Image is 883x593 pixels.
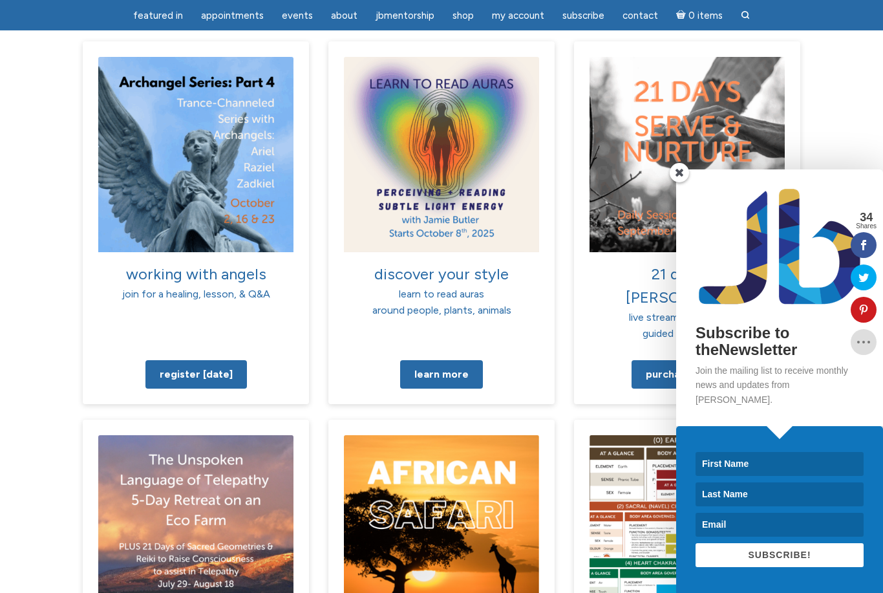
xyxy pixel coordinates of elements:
[368,3,442,28] a: JBMentorship
[688,11,723,21] span: 0 items
[399,288,484,300] span: learn to read auras
[696,482,864,506] input: Last Name
[615,3,666,28] a: Contact
[696,543,864,567] button: SUBSCRIBE!
[372,304,511,316] span: around people, plants, animals
[125,3,191,28] a: featured in
[274,3,321,28] a: Events
[484,3,552,28] a: My Account
[145,360,247,389] a: Register [DATE]
[696,452,864,476] input: First Name
[676,10,688,21] i: Cart
[696,325,864,359] h2: Subscribe to theNewsletter
[122,288,270,300] span: join for a healing, lesson, & Q&A
[696,513,864,537] input: Email
[562,10,604,21] span: Subscribe
[323,3,365,28] a: About
[282,10,313,21] span: Events
[193,3,271,28] a: Appointments
[376,10,434,21] span: JBMentorship
[331,10,357,21] span: About
[748,550,811,560] span: SUBSCRIBE!
[445,3,482,28] a: Shop
[492,10,544,21] span: My Account
[668,2,730,28] a: Cart0 items
[126,264,266,283] span: working with angels
[452,10,474,21] span: Shop
[856,223,877,230] span: Shares
[555,3,612,28] a: Subscribe
[696,363,864,407] p: Join the mailing list to receive monthly news and updates from [PERSON_NAME].
[201,10,264,21] span: Appointments
[856,211,877,223] span: 34
[133,10,183,21] span: featured in
[374,264,509,283] span: discover your style
[622,10,658,21] span: Contact
[400,360,483,389] a: Learn more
